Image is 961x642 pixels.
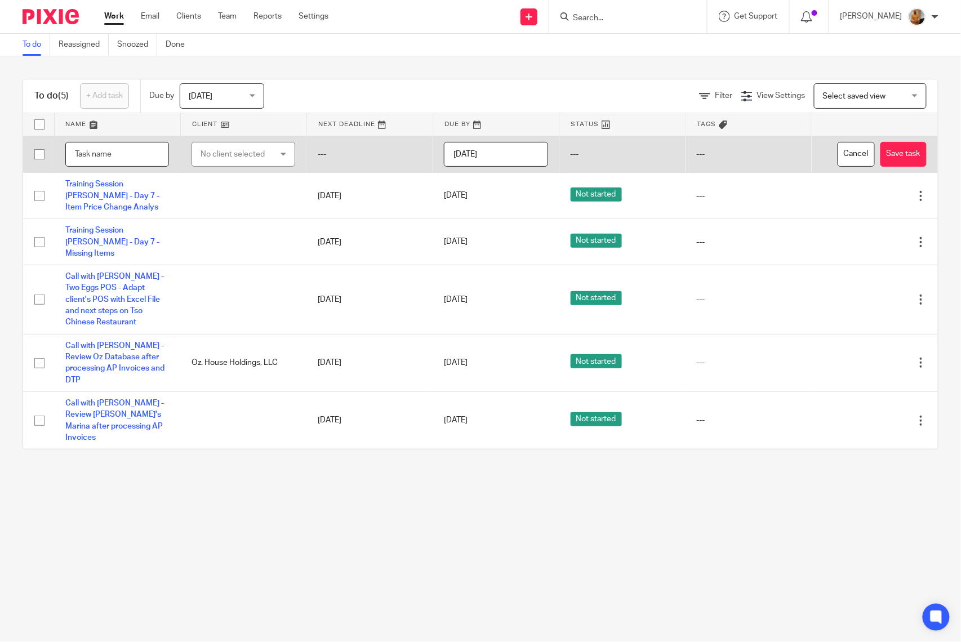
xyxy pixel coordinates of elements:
a: Call with [PERSON_NAME] - Review Oz Database after processing AP Invoices and DTP [65,342,164,384]
td: Oz. House Holdings, LLC [180,334,306,391]
span: [DATE] [444,296,468,304]
a: Work [104,11,124,22]
span: Filter [715,92,733,100]
a: Training Session [PERSON_NAME] - Day 7 - Missing Items [65,226,159,257]
input: Search [572,14,673,24]
input: Pick a date [444,142,548,167]
div: --- [697,237,800,248]
span: Not started [571,291,622,305]
span: [DATE] [444,192,468,200]
button: Cancel [838,142,875,167]
span: Tags [697,121,716,127]
div: No client selected [201,142,276,166]
div: --- [697,294,800,305]
span: Select saved view [823,92,886,100]
td: [DATE] [306,265,433,335]
a: Call with [PERSON_NAME] - Two Eggs POS - Adapt client's POS with Excel File and next steps on Tso... [65,273,164,326]
span: [DATE] [444,359,468,367]
a: Settings [299,11,328,22]
h1: To do [34,90,69,102]
span: Not started [571,354,622,368]
div: --- [697,357,800,368]
td: --- [686,136,812,173]
span: Get Support [735,12,778,20]
span: Not started [571,234,622,248]
td: [DATE] [306,219,433,265]
td: --- [306,136,433,173]
a: To do [23,34,50,56]
p: Due by [149,90,174,101]
span: (5) [58,91,69,100]
span: [DATE] [444,238,468,246]
td: [DATE] [306,334,433,391]
p: [PERSON_NAME] [840,11,902,22]
span: Not started [571,188,622,202]
span: View Settings [757,92,806,100]
a: Training Session [PERSON_NAME] - Day 7 - Item Price Change Analys [65,180,159,211]
a: Email [141,11,159,22]
div: --- [697,190,800,202]
img: 1234.JPG [908,8,926,26]
a: Reports [253,11,282,22]
span: [DATE] [444,417,468,425]
td: [DATE] [306,391,433,449]
a: Team [218,11,237,22]
span: Not started [571,412,622,426]
a: Call with [PERSON_NAME] - Review [PERSON_NAME]'s Marina after processing AP Invoices [65,399,164,442]
img: Pixie [23,9,79,24]
a: + Add task [80,83,129,109]
a: Clients [176,11,201,22]
td: --- [559,136,686,173]
button: Save task [880,142,927,167]
input: Task name [65,142,169,167]
a: Done [166,34,193,56]
div: --- [697,414,800,426]
a: Snoozed [117,34,157,56]
span: [DATE] [189,92,212,100]
a: Reassigned [59,34,109,56]
td: [DATE] [306,173,433,219]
